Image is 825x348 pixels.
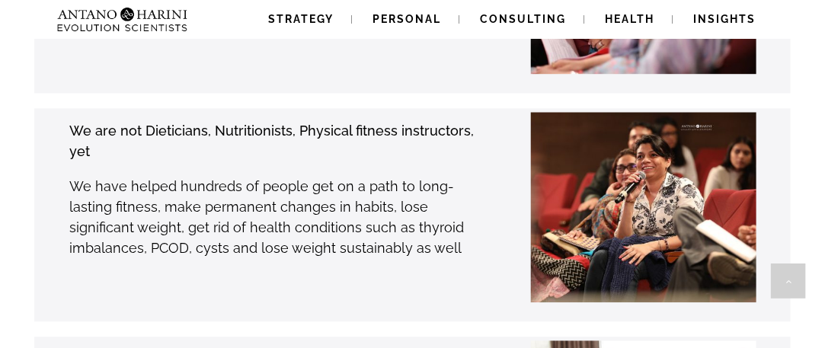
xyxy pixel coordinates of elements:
img: Supriti [497,112,783,303]
strong: We are not Dieticians, Nutritionists, Physical fitness instructors, yet [69,123,474,159]
span: Personal [373,13,442,25]
p: We have helped hundreds of people get on a path to long-lasting fitness, make permanent changes i... [69,176,483,258]
span: Insights [694,13,756,25]
span: Health [606,13,655,25]
span: Strategy [269,13,334,25]
span: Consulting [481,13,567,25]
